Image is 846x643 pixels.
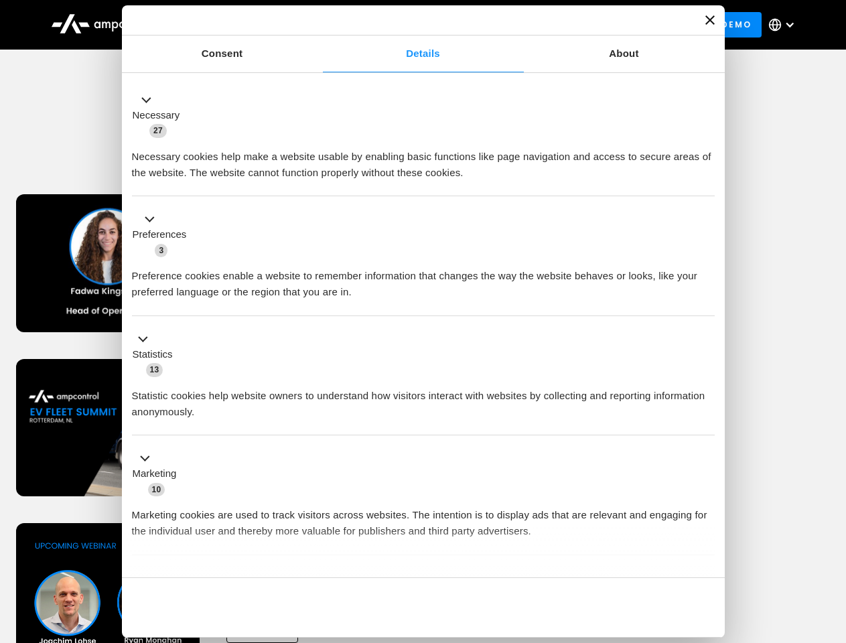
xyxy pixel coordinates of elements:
span: 27 [149,124,167,137]
button: Close banner [705,15,715,25]
h1: Upcoming Webinars [16,135,831,167]
button: Unclassified (2) [132,570,242,587]
span: 13 [146,363,163,376]
div: Necessary cookies help make a website usable by enabling basic functions like page navigation and... [132,139,715,181]
button: Marketing (10) [132,451,185,498]
label: Statistics [133,347,173,362]
div: Preference cookies enable a website to remember information that changes the way the website beha... [132,258,715,300]
span: 2 [221,572,234,585]
button: Okay [522,588,714,627]
a: Consent [122,35,323,72]
div: Marketing cookies are used to track visitors across websites. The intention is to display ads tha... [132,497,715,539]
span: 10 [148,483,165,496]
a: Details [323,35,524,72]
span: 3 [155,244,167,257]
button: Preferences (3) [132,212,195,259]
div: Statistic cookies help website owners to understand how visitors interact with websites by collec... [132,378,715,420]
a: About [524,35,725,72]
button: Statistics (13) [132,331,181,378]
label: Marketing [133,466,177,482]
label: Necessary [133,108,180,123]
button: Necessary (27) [132,92,188,139]
label: Preferences [133,227,187,242]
